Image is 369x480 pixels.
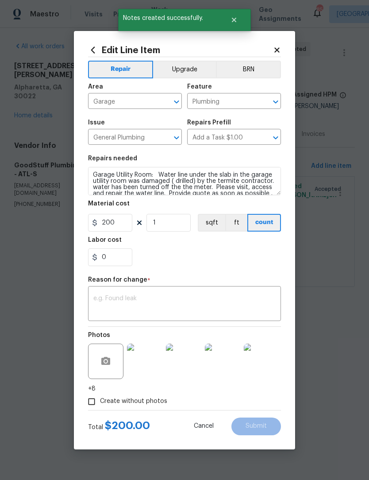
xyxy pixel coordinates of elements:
span: $ 200.00 [105,420,150,431]
button: count [247,214,281,232]
button: sqft [198,214,225,232]
button: Cancel [180,418,228,435]
button: Open [170,132,183,144]
span: Cancel [194,423,214,430]
button: Open [269,132,282,144]
h5: Area [88,84,103,90]
button: ft [225,214,247,232]
span: Notes created successfully. [118,9,219,27]
button: Upgrade [153,61,216,78]
span: Submit [246,423,267,430]
h5: Labor cost [88,237,122,243]
textarea: Garage Utility Room: Water line under the slab in the garage utility room was damaged ( drilled) ... [88,167,281,195]
button: Open [170,96,183,108]
span: +8 [88,384,96,393]
h2: Edit Line Item [88,45,273,55]
h5: Repairs Prefill [187,120,231,126]
span: Create without photos [100,397,167,406]
h5: Issue [88,120,105,126]
button: Submit [231,418,281,435]
div: Total [88,421,150,432]
h5: Photos [88,332,110,338]
h5: Feature [187,84,212,90]
h5: Reason for change [88,277,147,283]
button: Open [269,96,282,108]
h5: Repairs needed [88,155,137,162]
button: Repair [88,61,153,78]
button: BRN [216,61,281,78]
button: Close [219,11,249,29]
h5: Material cost [88,201,130,207]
